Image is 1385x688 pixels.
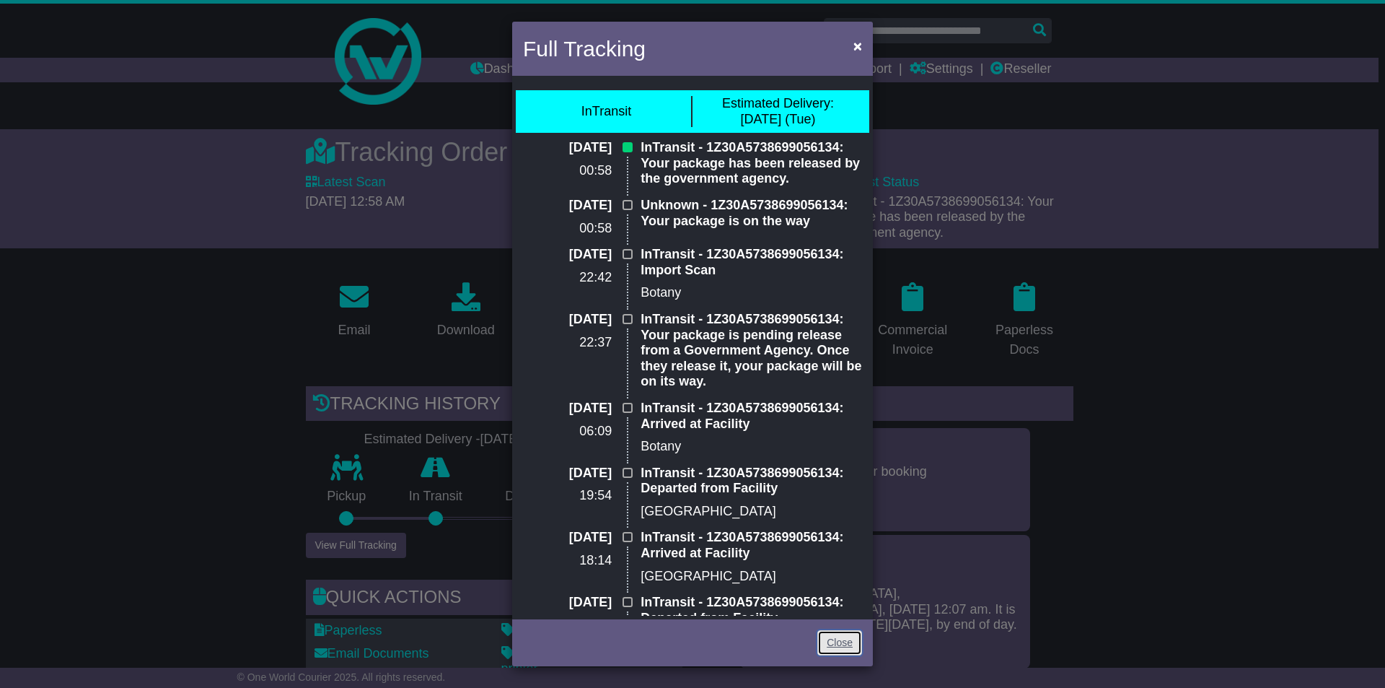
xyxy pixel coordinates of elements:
button: Close [846,31,869,61]
p: InTransit - 1Z30A5738699056134: Your package has been released by the government agency. [641,140,862,187]
p: [DATE] [523,198,612,214]
p: InTransit - 1Z30A5738699056134: Import Scan [641,247,862,278]
p: [DATE] [523,140,612,156]
p: InTransit - 1Z30A5738699056134: Arrived at Facility [641,530,862,561]
div: InTransit [581,104,631,120]
p: [DATE] [523,466,612,482]
p: 22:37 [523,335,612,351]
p: [DATE] [523,530,612,546]
p: [DATE] [523,247,612,263]
p: 00:58 [523,221,612,237]
p: [DATE] [523,595,612,611]
p: [DATE] [523,401,612,417]
p: 18:14 [523,553,612,569]
h4: Full Tracking [523,32,646,65]
p: InTransit - 1Z30A5738699056134: Departed from Facility [641,466,862,497]
p: InTransit - 1Z30A5738699056134: Departed from Facility [641,595,862,626]
p: Botany [641,285,862,301]
p: InTransit - 1Z30A5738699056134: Arrived at Facility [641,401,862,432]
span: × [853,38,862,54]
p: Unknown - 1Z30A5738699056134: Your package is on the way [641,198,862,229]
p: InTransit - 1Z30A5738699056134: Your package is pending release from a Government Agency. Once th... [641,312,862,390]
p: [GEOGRAPHIC_DATA] [641,569,862,585]
p: 00:58 [523,163,612,179]
p: 19:54 [523,488,612,504]
a: Close [817,630,862,656]
p: [GEOGRAPHIC_DATA] [641,504,862,520]
p: 06:09 [523,424,612,440]
p: Botany [641,439,862,455]
span: Estimated Delivery: [722,96,834,110]
p: 22:42 [523,270,612,286]
p: [DATE] [523,312,612,328]
div: [DATE] (Tue) [722,96,834,127]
